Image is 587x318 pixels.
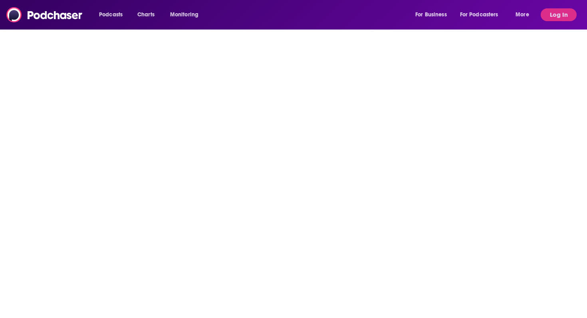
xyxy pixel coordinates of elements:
span: Monitoring [170,9,198,20]
span: For Business [415,9,447,20]
span: More [516,9,529,20]
a: Charts [132,8,159,21]
button: Log In [541,8,577,21]
img: Podchaser - Follow, Share and Rate Podcasts [6,7,83,22]
span: Podcasts [99,9,123,20]
span: Charts [137,9,155,20]
button: open menu [93,8,133,21]
button: open menu [410,8,457,21]
span: For Podcasters [460,9,498,20]
button: open menu [455,8,510,21]
button: open menu [165,8,209,21]
button: open menu [510,8,539,21]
